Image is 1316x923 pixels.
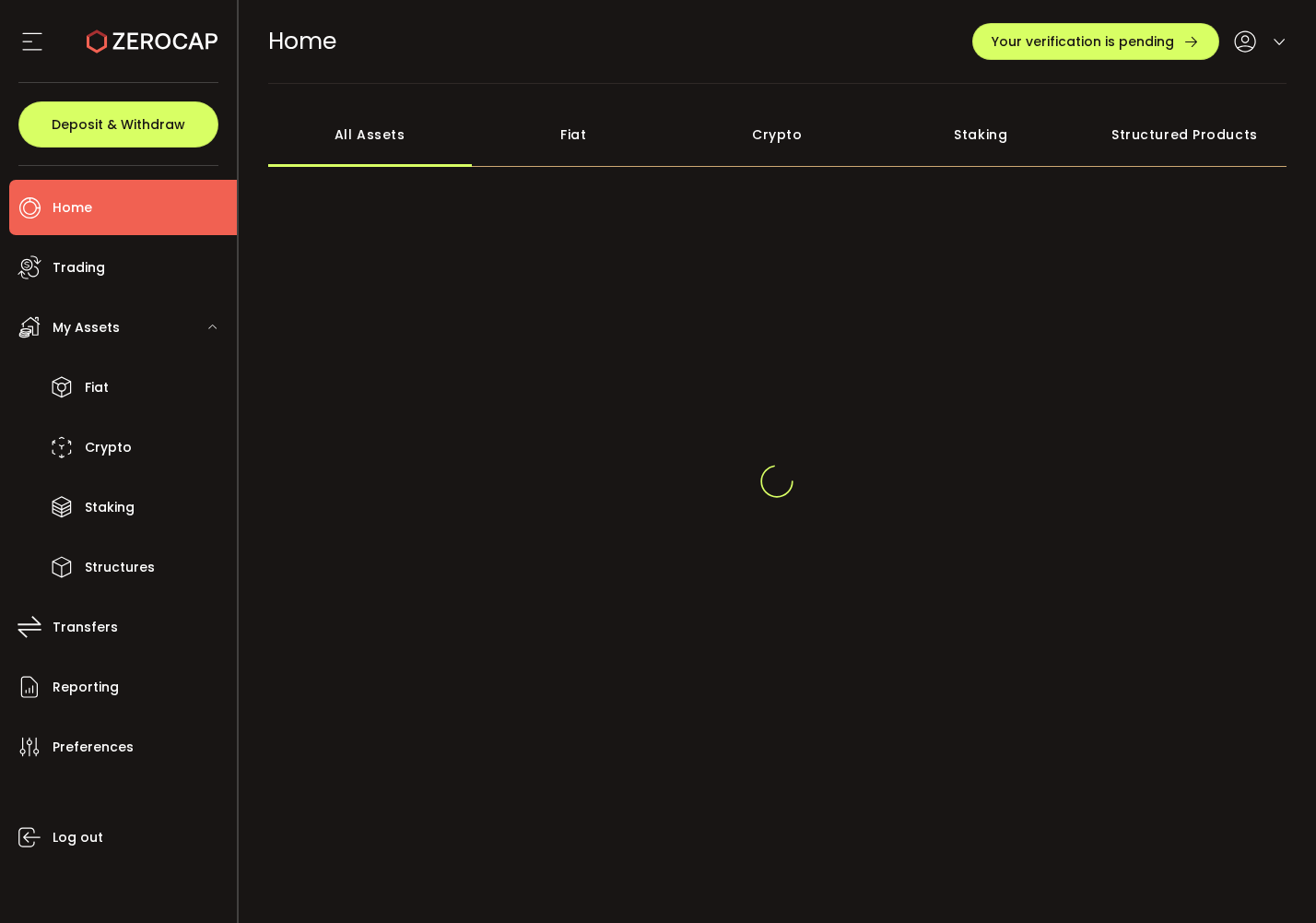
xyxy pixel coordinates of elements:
div: Crypto [676,102,879,167]
span: Your verification is pending [992,35,1174,48]
button: Deposit & Withdraw [18,101,218,148]
span: Home [268,25,336,57]
span: Preferences [53,734,134,761]
span: Log out [53,824,103,851]
span: Staking [85,494,135,521]
span: Crypto [85,434,132,461]
span: Reporting [53,674,119,701]
span: Home [53,195,92,221]
div: All Assets [268,102,472,167]
span: Structures [85,554,155,581]
div: Structured Products [1083,102,1287,167]
span: Transfers [53,614,118,641]
button: Your verification is pending [972,23,1219,60]
span: My Assets [53,314,120,341]
div: Staking [879,102,1083,167]
div: Fiat [472,102,676,167]
span: Deposit & Withdraw [52,118,185,131]
span: Fiat [85,374,109,401]
span: Trading [53,254,105,281]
